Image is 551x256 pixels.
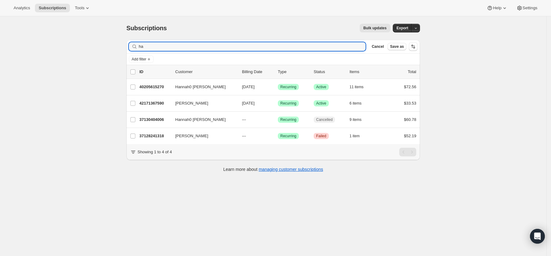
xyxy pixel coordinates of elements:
[139,100,170,106] p: 42171367590
[139,117,170,123] p: 37130404006
[139,84,170,90] p: 40205615270
[242,117,246,122] span: ---
[316,101,326,106] span: Active
[139,69,170,75] p: ID
[280,85,296,89] span: Recurring
[350,101,362,106] span: 6 items
[408,69,416,75] p: Total
[139,69,416,75] div: IDCustomerBilling DateTypeStatusItemsTotal
[350,69,380,75] div: Items
[316,85,326,89] span: Active
[139,133,170,139] p: 37128241318
[139,42,366,51] input: Filter subscribers
[350,132,367,140] button: 1 item
[404,85,416,89] span: $72.56
[138,149,172,155] p: Showing 1 to 4 of 4
[523,6,537,10] span: Settings
[314,69,345,75] p: Status
[223,166,323,172] p: Learn more about
[172,82,233,92] button: Hannah0 [PERSON_NAME]
[39,6,66,10] span: Subscriptions
[363,26,387,31] span: Bulk updates
[483,4,511,12] button: Help
[404,101,416,105] span: $33.53
[242,69,273,75] p: Billing Date
[132,57,146,62] span: Add filter
[175,133,208,139] span: [PERSON_NAME]
[172,131,233,141] button: [PERSON_NAME]
[372,44,384,49] span: Cancel
[399,148,416,156] nav: Pagination
[513,4,541,12] button: Settings
[139,83,416,91] div: 40205615270Hannah0 [PERSON_NAME][DATE]SuccessRecurringSuccessActive11 items$72.56
[316,134,326,138] span: Failed
[126,25,167,31] span: Subscriptions
[139,115,416,124] div: 37130404006Hannah0 [PERSON_NAME]---SuccessRecurringCancelled9 items$60.78
[280,117,296,122] span: Recurring
[404,117,416,122] span: $60.78
[129,56,154,63] button: Add filter
[390,44,404,49] span: Save as
[316,117,333,122] span: Cancelled
[530,229,545,244] div: Open Intercom Messenger
[35,4,70,12] button: Subscriptions
[175,84,226,90] span: Hannah0 [PERSON_NAME]
[14,6,30,10] span: Analytics
[409,42,417,51] button: Sort the results
[75,6,84,10] span: Tools
[404,134,416,138] span: $52.19
[242,85,255,89] span: [DATE]
[360,24,390,32] button: Bulk updates
[350,115,368,124] button: 9 items
[172,98,233,108] button: [PERSON_NAME]
[350,99,368,108] button: 6 items
[172,115,233,125] button: Hannah0 [PERSON_NAME]
[242,101,255,105] span: [DATE]
[369,43,386,50] button: Cancel
[175,69,237,75] p: Customer
[493,6,501,10] span: Help
[139,99,416,108] div: 42171367590[PERSON_NAME][DATE]SuccessRecurringSuccessActive6 items$33.53
[393,24,412,32] button: Export
[350,83,370,91] button: 11 items
[139,132,416,140] div: 37128241318[PERSON_NAME]---SuccessRecurringCriticalFailed1 item$52.19
[71,4,94,12] button: Tools
[259,167,323,172] a: managing customer subscriptions
[396,26,408,31] span: Export
[350,117,362,122] span: 9 items
[175,100,208,106] span: [PERSON_NAME]
[10,4,34,12] button: Analytics
[278,69,309,75] div: Type
[350,134,360,138] span: 1 item
[280,134,296,138] span: Recurring
[350,85,363,89] span: 11 items
[388,43,406,50] button: Save as
[175,117,226,123] span: Hannah0 [PERSON_NAME]
[280,101,296,106] span: Recurring
[242,134,246,138] span: ---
